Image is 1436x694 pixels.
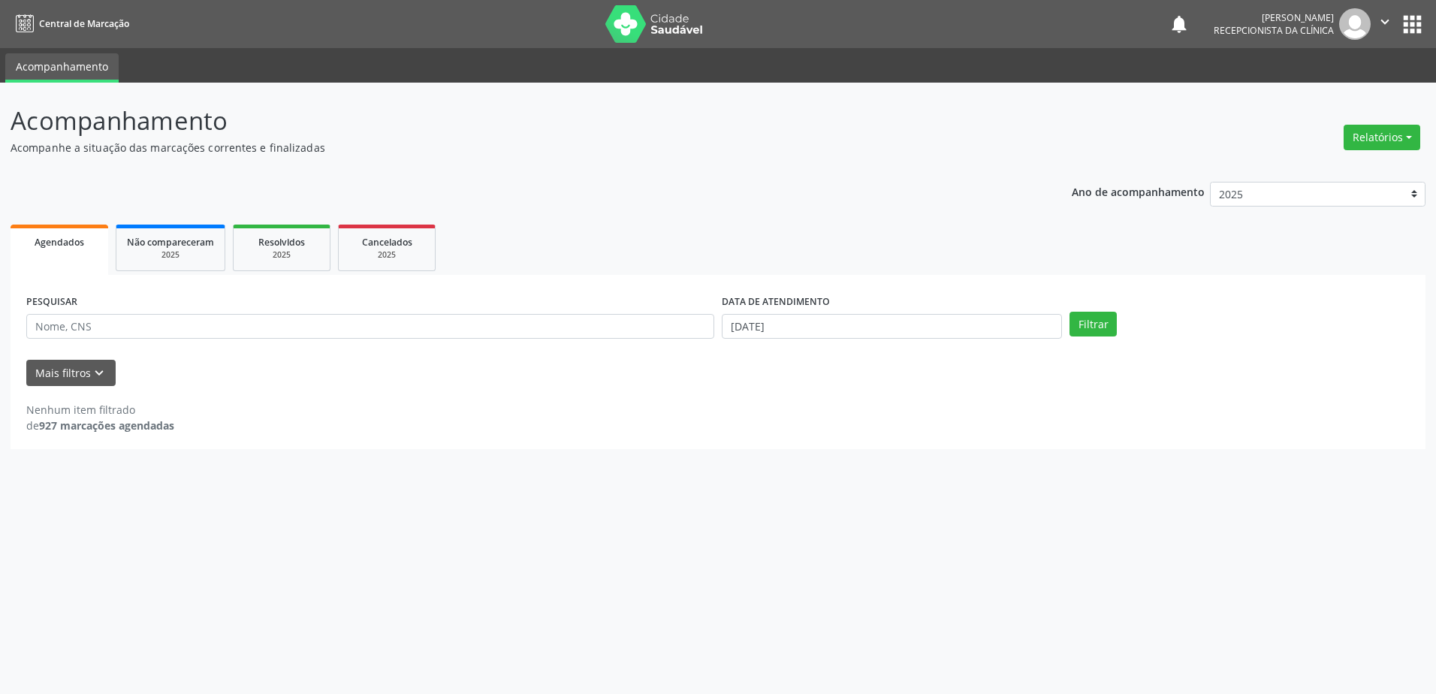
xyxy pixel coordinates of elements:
[362,236,412,249] span: Cancelados
[26,402,174,418] div: Nenhum item filtrado
[722,314,1062,339] input: Selecione um intervalo
[1169,14,1190,35] button: notifications
[11,11,129,36] a: Central de Marcação
[244,249,319,261] div: 2025
[39,17,129,30] span: Central de Marcação
[1072,182,1205,201] p: Ano de acompanhamento
[127,236,214,249] span: Não compareceram
[1399,11,1425,38] button: apps
[722,291,830,314] label: DATA DE ATENDIMENTO
[1339,8,1371,40] img: img
[1371,8,1399,40] button: 
[39,418,174,433] strong: 927 marcações agendadas
[26,314,714,339] input: Nome, CNS
[11,140,1001,155] p: Acompanhe a situação das marcações correntes e finalizadas
[91,365,107,382] i: keyboard_arrow_down
[1214,11,1334,24] div: [PERSON_NAME]
[127,249,214,261] div: 2025
[26,291,77,314] label: PESQUISAR
[26,418,174,433] div: de
[35,236,84,249] span: Agendados
[5,53,119,83] a: Acompanhamento
[1377,14,1393,30] i: 
[11,102,1001,140] p: Acompanhamento
[26,360,116,386] button: Mais filtroskeyboard_arrow_down
[1069,312,1117,337] button: Filtrar
[349,249,424,261] div: 2025
[258,236,305,249] span: Resolvidos
[1214,24,1334,37] span: Recepcionista da clínica
[1344,125,1420,150] button: Relatórios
